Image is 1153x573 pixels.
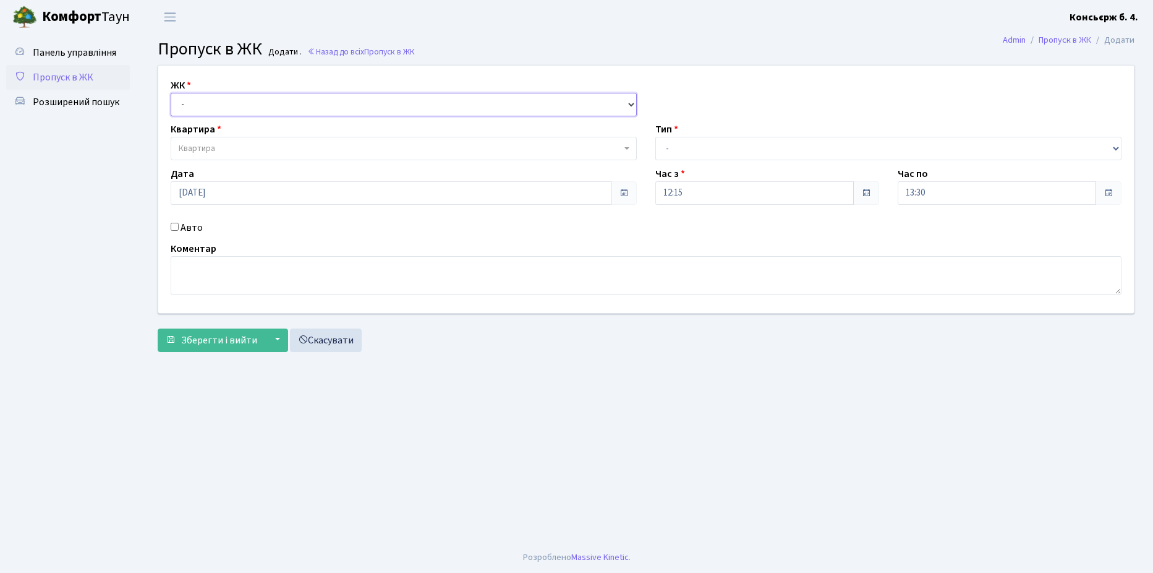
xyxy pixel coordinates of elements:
[1070,10,1138,25] a: Консьєрж б. 4.
[6,40,130,65] a: Панель управління
[984,27,1153,53] nav: breadcrumb
[266,47,302,58] small: Додати .
[33,71,93,84] span: Пропуск в ЖК
[12,5,37,30] img: logo.png
[1091,33,1134,47] li: Додати
[33,95,119,109] span: Розширений пошук
[42,7,130,28] span: Таун
[171,78,191,93] label: ЖК
[181,220,203,235] label: Авто
[523,551,631,564] div: Розроблено .
[6,65,130,90] a: Пропуск в ЖК
[158,37,262,61] span: Пропуск в ЖК
[290,329,362,352] a: Скасувати
[307,46,415,58] a: Назад до всіхПропуск в ЖК
[179,142,215,155] span: Квартира
[1070,11,1138,24] b: Консьєрж б. 4.
[655,166,685,181] label: Час з
[171,241,216,256] label: Коментар
[1003,33,1026,46] a: Admin
[171,122,221,137] label: Квартира
[571,551,629,564] a: Massive Kinetic
[33,46,116,59] span: Панель управління
[181,334,257,347] span: Зберегти і вийти
[1039,33,1091,46] a: Пропуск в ЖК
[155,7,185,27] button: Переключити навігацію
[158,329,265,352] button: Зберегти і вийти
[655,122,678,137] label: Тип
[364,46,415,58] span: Пропуск в ЖК
[42,7,101,27] b: Комфорт
[6,90,130,114] a: Розширений пошук
[898,166,928,181] label: Час по
[171,166,194,181] label: Дата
